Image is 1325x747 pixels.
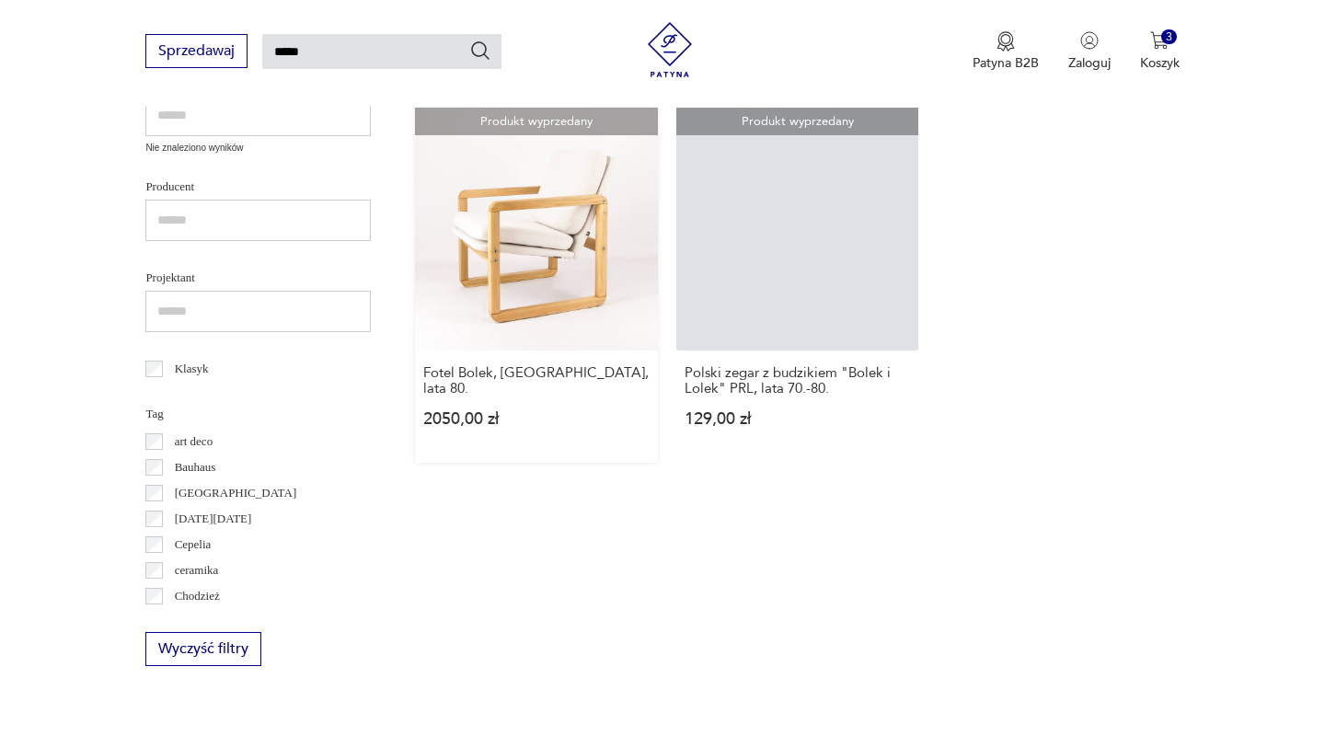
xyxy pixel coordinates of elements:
p: Klasyk [175,359,209,379]
p: art deco [175,431,213,452]
h3: Polski zegar z budzikiem "Bolek i Lolek" PRL, lata 70.-80. [685,365,910,396]
a: Produkt wyprzedanyPolski zegar z budzikiem "Bolek i Lolek" PRL, lata 70.-80.Polski zegar z budzik... [676,108,918,462]
button: Patyna B2B [973,31,1039,72]
p: 129,00 zł [685,411,910,427]
p: Nie znaleziono wyników [145,141,371,155]
h3: Fotel Bolek, [GEOGRAPHIC_DATA], lata 80. [423,365,649,396]
p: [DATE][DATE] [175,509,252,529]
div: 3 [1161,29,1177,45]
p: 2050,00 zł [423,411,649,427]
p: Bauhaus [175,457,216,477]
img: Ikona medalu [997,31,1015,52]
button: Sprzedawaj [145,34,248,68]
img: Patyna - sklep z meblami i dekoracjami vintage [642,22,697,77]
p: Producent [145,177,371,197]
p: Patyna B2B [973,54,1039,72]
button: Szukaj [469,40,491,62]
p: Koszyk [1140,54,1180,72]
p: [GEOGRAPHIC_DATA] [175,483,297,503]
img: Ikona koszyka [1150,31,1169,50]
button: 3Koszyk [1140,31,1180,72]
p: ceramika [175,560,219,580]
a: Ikona medaluPatyna B2B [973,31,1039,72]
button: Zaloguj [1068,31,1111,72]
p: Chodzież [175,586,220,606]
button: Wyczyść filtry [145,632,261,666]
img: Ikonka użytkownika [1080,31,1099,50]
a: Produkt wyprzedanyFotel Bolek, Polska, lata 80.Fotel Bolek, [GEOGRAPHIC_DATA], lata 80.2050,00 zł [415,108,657,462]
p: Cepelia [175,534,212,555]
p: Ćmielów [175,612,219,632]
p: Projektant [145,268,371,288]
a: Sprzedawaj [145,46,248,59]
p: Zaloguj [1068,54,1111,72]
p: Tag [145,404,371,424]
